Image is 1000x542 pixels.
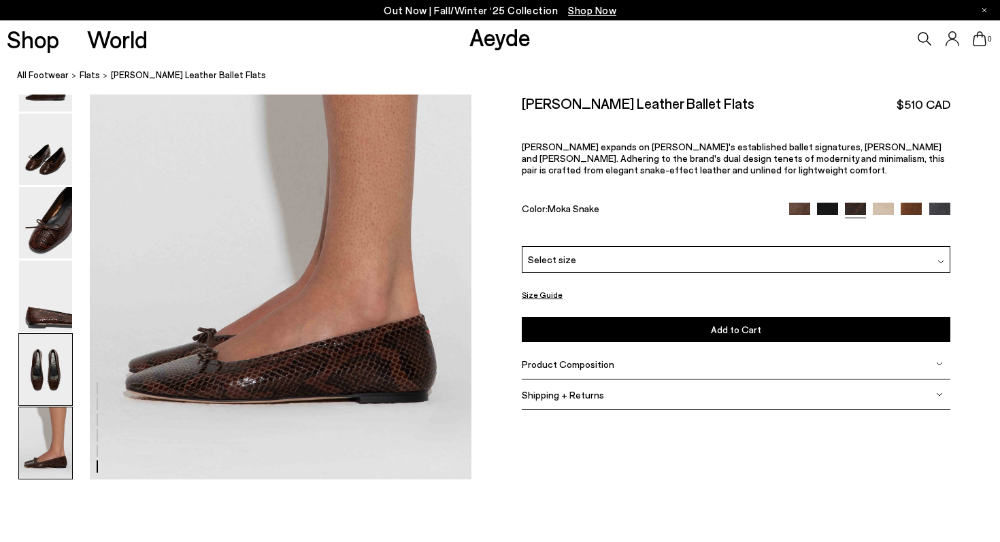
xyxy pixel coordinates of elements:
[17,68,69,82] a: All Footwear
[87,27,148,51] a: World
[384,2,616,19] p: Out Now | Fall/Winter ‘25 Collection
[522,203,776,218] div: Color:
[19,187,72,258] img: Delfina Leather Ballet Flats - Image 3
[19,114,72,185] img: Delfina Leather Ballet Flats - Image 2
[568,4,616,16] span: Navigate to /collections/new-in
[936,391,943,398] img: svg%3E
[7,27,59,51] a: Shop
[17,57,1000,95] nav: breadcrumb
[522,141,950,175] p: [PERSON_NAME] expands on [PERSON_NAME]'s established ballet signatures, [PERSON_NAME] and [PERSON...
[522,286,563,303] button: Size Guide
[80,69,100,80] span: flats
[522,358,614,370] span: Product Composition
[528,252,576,267] span: Select size
[936,360,943,367] img: svg%3E
[973,31,986,46] a: 0
[986,35,993,43] span: 0
[711,324,761,335] span: Add to Cart
[937,258,944,265] img: svg%3E
[19,407,72,479] img: Delfina Leather Ballet Flats - Image 6
[19,260,72,332] img: Delfina Leather Ballet Flats - Image 4
[897,96,950,113] span: $510 CAD
[111,68,266,82] span: [PERSON_NAME] Leather Ballet Flats
[469,22,531,51] a: Aeyde
[19,334,72,405] img: Delfina Leather Ballet Flats - Image 5
[522,317,950,342] button: Add to Cart
[548,203,599,214] span: Moka Snake
[522,95,754,112] h2: [PERSON_NAME] Leather Ballet Flats
[80,68,100,82] a: flats
[522,389,604,401] span: Shipping + Returns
